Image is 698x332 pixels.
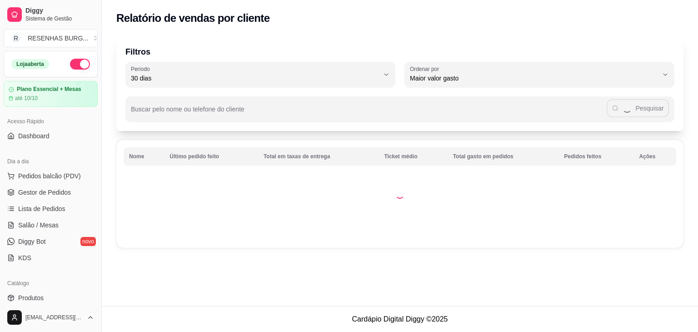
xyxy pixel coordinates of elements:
span: KDS [18,253,31,262]
article: até 10/10 [15,95,38,102]
a: Gestor de Pedidos [4,185,98,200]
a: Plano Essencial + Mesasaté 10/10 [4,81,98,107]
article: Plano Essencial + Mesas [17,86,81,93]
div: Loja aberta [11,59,49,69]
span: Maior valor gasto [410,74,658,83]
a: Dashboard [4,129,98,143]
div: Acesso Rápido [4,114,98,129]
span: Gestor de Pedidos [18,188,71,197]
footer: Cardápio Digital Diggy © 2025 [102,306,698,332]
span: Diggy [25,7,94,15]
div: Dia a dia [4,154,98,169]
button: Pedidos balcão (PDV) [4,169,98,183]
a: Salão / Mesas [4,218,98,232]
a: Produtos [4,291,98,305]
p: Filtros [125,45,674,58]
span: Lista de Pedidos [18,204,65,213]
a: KDS [4,251,98,265]
button: Alterar Status [70,59,90,70]
span: Dashboard [18,131,50,141]
span: Diggy Bot [18,237,46,246]
div: Catálogo [4,276,98,291]
h2: Relatório de vendas por cliente [116,11,270,25]
a: Diggy Botnovo [4,234,98,249]
span: Produtos [18,293,44,302]
button: Período30 dias [125,62,395,87]
a: Lista de Pedidos [4,201,98,216]
span: 30 dias [131,74,379,83]
input: Buscar pelo nome ou telefone do cliente [131,108,607,117]
label: Período [131,65,153,73]
button: Select a team [4,29,98,47]
div: RESENHAS BURG ... [28,34,88,43]
span: Pedidos balcão (PDV) [18,171,81,181]
button: Ordenar porMaior valor gasto [404,62,674,87]
span: Salão / Mesas [18,221,59,230]
label: Ordenar por [410,65,442,73]
a: DiggySistema de Gestão [4,4,98,25]
div: Loading [395,190,404,199]
button: [EMAIL_ADDRESS][DOMAIN_NAME] [4,307,98,328]
span: R [11,34,20,43]
span: [EMAIL_ADDRESS][DOMAIN_NAME] [25,314,83,321]
span: Sistema de Gestão [25,15,94,22]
